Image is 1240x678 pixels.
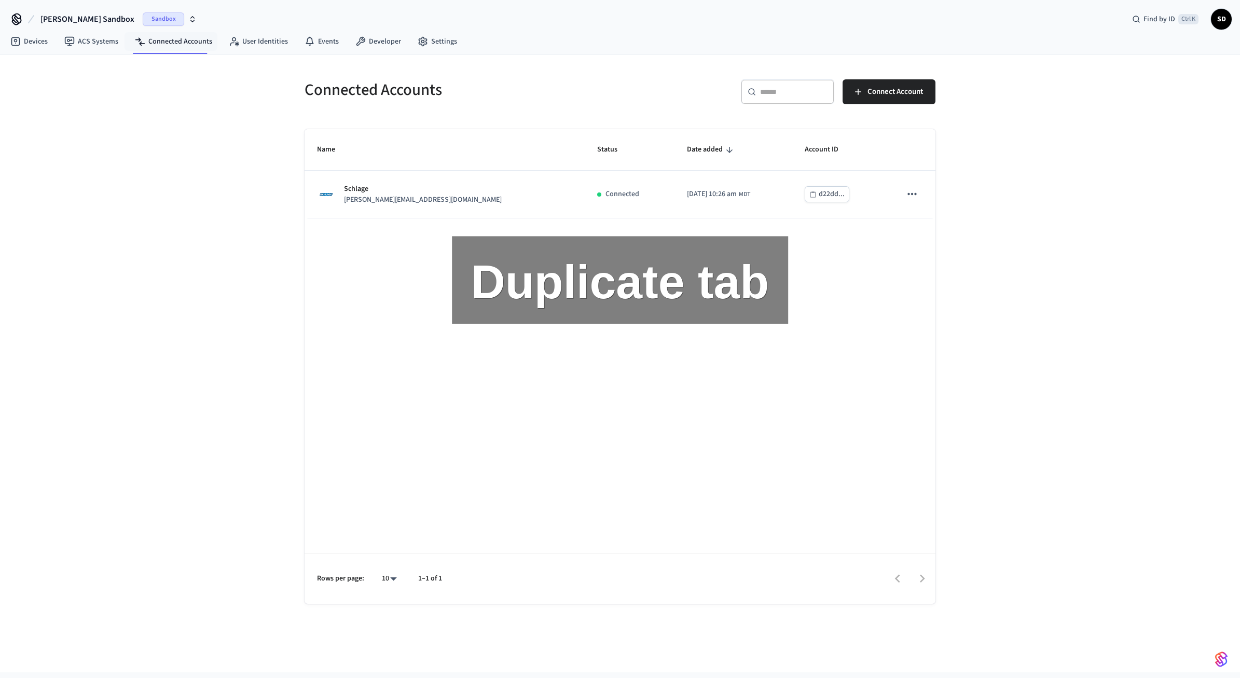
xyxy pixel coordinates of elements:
[687,189,750,200] div: America/Edmonton
[296,32,347,51] a: Events
[344,184,502,195] p: Schlage
[418,573,442,584] p: 1–1 of 1
[805,142,852,158] span: Account ID
[347,32,409,51] a: Developer
[843,79,935,104] button: Connect Account
[409,32,465,51] a: Settings
[377,571,402,586] div: 10
[305,79,614,101] h5: Connected Accounts
[739,190,750,199] span: MDT
[344,195,502,205] p: [PERSON_NAME][EMAIL_ADDRESS][DOMAIN_NAME]
[1215,651,1228,668] img: SeamLogoGradient.69752ec5.svg
[1143,14,1175,24] span: Find by ID
[56,32,127,51] a: ACS Systems
[40,13,134,25] span: [PERSON_NAME] Sandbox
[143,12,184,26] span: Sandbox
[317,142,349,158] span: Name
[687,142,736,158] span: Date added
[127,32,221,51] a: Connected Accounts
[1178,14,1198,24] span: Ctrl K
[317,185,336,204] img: Schlage Logo, Square
[819,188,845,201] div: d22dd...
[597,142,631,158] span: Status
[221,32,296,51] a: User Identities
[687,189,737,200] span: [DATE] 10:26 am
[1211,9,1232,30] button: SD
[1124,10,1207,29] div: Find by IDCtrl K
[805,186,849,202] button: d22dd...
[605,189,639,200] p: Connected
[305,129,935,218] table: sticky table
[1212,10,1231,29] span: SD
[2,32,56,51] a: Devices
[867,85,923,99] span: Connect Account
[317,573,364,584] p: Rows per page:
